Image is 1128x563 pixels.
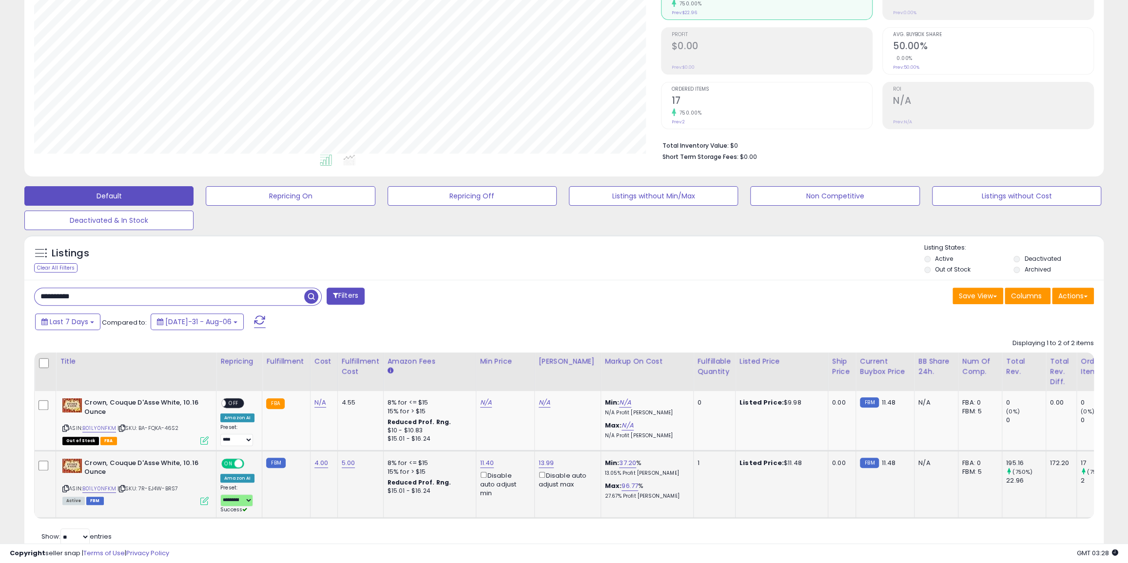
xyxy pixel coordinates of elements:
[266,458,285,468] small: FBM
[388,487,468,495] div: $15.01 - $16.24
[220,413,254,422] div: Amazon AI
[388,435,468,443] div: $15.01 - $16.24
[82,424,116,432] a: B01LY0NFKM
[1012,468,1032,476] small: (750%)
[539,470,593,489] div: Disable auto adjust max
[698,356,731,377] div: Fulfillable Quantity
[962,356,998,377] div: Num of Comp.
[84,398,203,419] b: Crown, Couque D'Asse White, 10.16 Ounce
[151,313,244,330] button: [DATE]-31 - Aug-06
[52,247,89,260] h5: Listings
[1050,398,1069,407] div: 0.00
[62,459,209,504] div: ASIN:
[739,459,820,467] div: $11.48
[962,467,994,476] div: FBM: 5
[893,87,1093,92] span: ROI
[676,109,702,116] small: 750.00%
[881,458,895,467] span: 11.48
[672,119,685,125] small: Prev: 2
[1011,291,1042,301] span: Columns
[935,265,971,273] label: Out of Stock
[1024,254,1061,263] label: Deactivated
[388,367,393,375] small: Amazon Fees.
[605,458,620,467] b: Min:
[388,467,468,476] div: 15% for > $15
[739,398,820,407] div: $9.98
[832,459,848,467] div: 0.00
[266,398,284,409] small: FBA
[1006,408,1020,415] small: (0%)
[50,317,88,327] span: Last 7 Days
[220,424,254,446] div: Preset:
[60,356,212,367] div: Title
[84,459,203,479] b: Crown, Couque D'Asse White, 10.16 Ounce
[388,427,468,435] div: $10 - $10.83
[605,409,686,416] p: N/A Profit [PERSON_NAME]
[539,458,554,468] a: 13.99
[881,398,895,407] span: 11.48
[10,548,45,558] strong: Copyright
[62,398,209,444] div: ASIN:
[1006,416,1046,425] div: 0
[220,506,247,513] span: Success
[962,407,994,416] div: FBM: 5
[962,398,994,407] div: FBA: 0
[1006,356,1042,377] div: Total Rev.
[605,482,686,500] div: %
[893,40,1093,54] h2: 50.00%
[35,313,100,330] button: Last 7 Days
[605,421,622,430] b: Max:
[860,458,879,468] small: FBM
[220,474,254,483] div: Amazon AI
[893,55,913,62] small: 0.00%
[672,87,872,92] span: Ordered Items
[1006,459,1046,467] div: 195.16
[226,399,241,408] span: OFF
[342,356,379,377] div: Fulfillment Cost
[220,485,254,513] div: Preset:
[82,485,116,493] a: B01LY0NFKM
[605,459,686,477] div: %
[601,352,693,391] th: The percentage added to the cost of goods (COGS) that forms the calculator for Min & Max prices.
[893,10,916,16] small: Prev: 0.00%
[539,356,597,367] div: [PERSON_NAME]
[619,398,631,408] a: N/A
[83,548,125,558] a: Terms of Use
[569,186,738,206] button: Listings without Min/Max
[1005,288,1050,304] button: Columns
[480,398,492,408] a: N/A
[117,485,178,492] span: | SKU: 7R-EJ4W-BRS7
[314,458,329,468] a: 4.00
[342,398,376,407] div: 4.55
[34,263,78,272] div: Clear All Filters
[314,398,326,408] a: N/A
[206,186,375,206] button: Repricing On
[605,470,686,477] p: 13.05% Profit [PERSON_NAME]
[1087,468,1107,476] small: (750%)
[739,458,784,467] b: Listed Price:
[893,64,919,70] small: Prev: 50.00%
[1050,356,1072,387] div: Total Rev. Diff.
[860,397,879,408] small: FBM
[62,459,82,473] img: 51M+xRFQ6hL._SL40_.jpg
[220,356,258,367] div: Repricing
[480,356,530,367] div: Min Price
[10,549,169,558] div: seller snap | |
[698,398,728,407] div: 0
[924,243,1104,252] p: Listing States:
[918,398,951,407] div: N/A
[1052,288,1094,304] button: Actions
[740,152,757,161] span: $0.00
[672,95,872,108] h2: 17
[388,478,451,486] b: Reduced Prof. Rng.
[102,318,147,327] span: Compared to:
[672,40,872,54] h2: $0.00
[1024,265,1050,273] label: Archived
[480,470,527,498] div: Disable auto adjust min
[918,459,951,467] div: N/A
[1081,459,1120,467] div: 17
[24,186,194,206] button: Default
[953,288,1003,304] button: Save View
[893,32,1093,38] span: Avg. Buybox Share
[1006,398,1046,407] div: 0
